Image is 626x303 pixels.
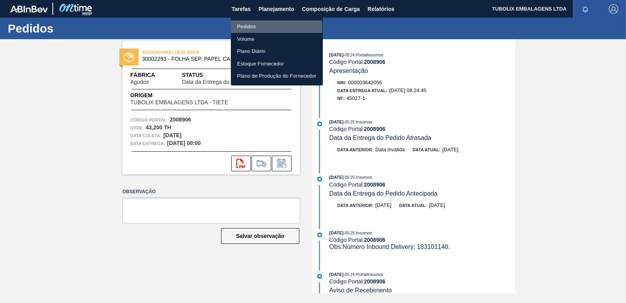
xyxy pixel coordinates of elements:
[231,20,323,33] a: Pedidos
[231,33,323,45] a: Volume
[231,58,323,70] a: Estoque Fornecedor
[231,70,323,82] a: Plano de Produção do Fornecedor
[231,45,323,58] a: Plano Diário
